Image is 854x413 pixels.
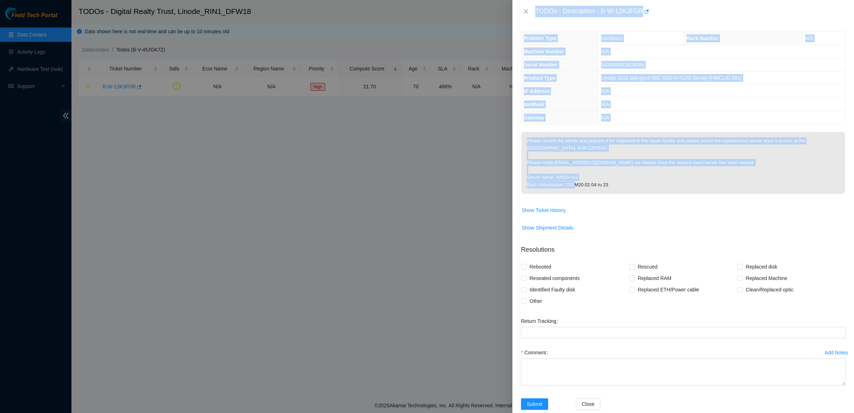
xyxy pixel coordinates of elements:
span: Replaced disk [743,261,780,272]
span: Submit [527,400,542,408]
span: Replaced ETH/Power cable [635,284,702,295]
button: Show Ticket History [521,205,566,216]
span: Problem Type [524,35,557,41]
button: Submit [521,398,548,410]
label: Return Tracking [521,315,561,327]
span: N/A [601,102,609,107]
span: Show Ticket History [522,206,566,214]
span: Identified Faulty disk [527,284,578,295]
p: Resolutions [521,239,845,255]
span: NetMask [524,102,545,107]
span: Rescued [635,261,660,272]
div: Add Notes [825,350,848,355]
span: Close [582,400,595,408]
span: Machine Number [524,49,564,54]
button: Close [576,398,600,410]
span: Gateway [524,115,545,121]
span: Other [527,295,545,307]
span: Linode 2x16 ssd-gen4 96C SSD-N 512G Server {HWCLID 261} [601,75,742,81]
button: Add Notes [824,347,848,358]
span: Product Type [524,75,555,81]
div: TODOs - Description - B-W-12K3FDR [535,6,845,17]
span: Clean/Replaced optic [743,284,796,295]
span: Serial Number [524,62,558,68]
span: Show Shipment Details [522,224,574,232]
textarea: Comment [521,358,845,385]
input: Return Tracking [521,327,845,338]
span: IP Address [524,88,550,94]
button: Close [521,8,531,15]
span: N/A [601,115,609,121]
span: Reseated components [527,272,582,284]
span: Rack Number [686,35,719,41]
span: Replaced RAM [635,272,674,284]
span: Hardware [601,35,623,41]
span: S420063X1B26084 [601,62,644,68]
span: close [523,9,529,14]
span: N/A [601,49,609,54]
span: Rebooted [527,261,554,272]
span: N/A [601,88,609,94]
button: Show Shipment Details [521,222,574,233]
label: Comment [521,347,551,358]
span: N/A [805,35,813,41]
p: Please unrack the server and prepare it for shipment to the repair facility and please mount the ... [521,132,845,194]
span: Replaced Machine [743,272,790,284]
